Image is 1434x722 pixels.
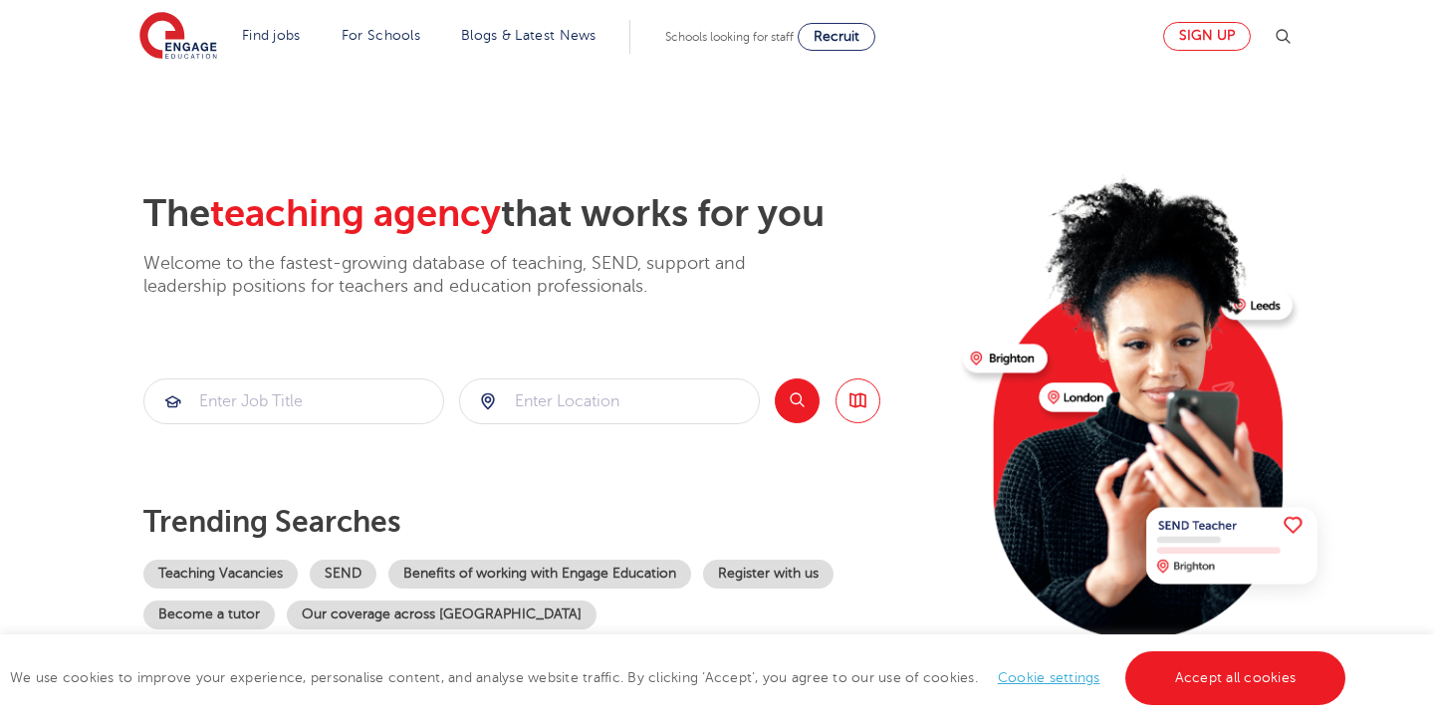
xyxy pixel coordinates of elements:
a: Blogs & Latest News [461,28,597,43]
a: Become a tutor [143,601,275,629]
img: Engage Education [139,12,217,62]
input: Submit [144,379,443,423]
button: Search [775,378,820,423]
span: teaching agency [210,192,501,235]
a: Accept all cookies [1125,651,1346,705]
a: For Schools [342,28,420,43]
input: Submit [460,379,759,423]
a: Teaching Vacancies [143,560,298,589]
span: We use cookies to improve your experience, personalise content, and analyse website traffic. By c... [10,670,1350,685]
span: Recruit [814,29,859,44]
a: Find jobs [242,28,301,43]
a: Recruit [798,23,875,51]
div: Submit [143,378,444,424]
p: Trending searches [143,504,947,540]
a: Benefits of working with Engage Education [388,560,691,589]
a: Cookie settings [998,670,1100,685]
span: Schools looking for staff [665,30,794,44]
a: Sign up [1163,22,1251,51]
h2: The that works for you [143,191,947,237]
div: Submit [459,378,760,424]
a: Our coverage across [GEOGRAPHIC_DATA] [287,601,597,629]
a: Register with us [703,560,834,589]
p: Welcome to the fastest-growing database of teaching, SEND, support and leadership positions for t... [143,252,801,299]
a: SEND [310,560,376,589]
